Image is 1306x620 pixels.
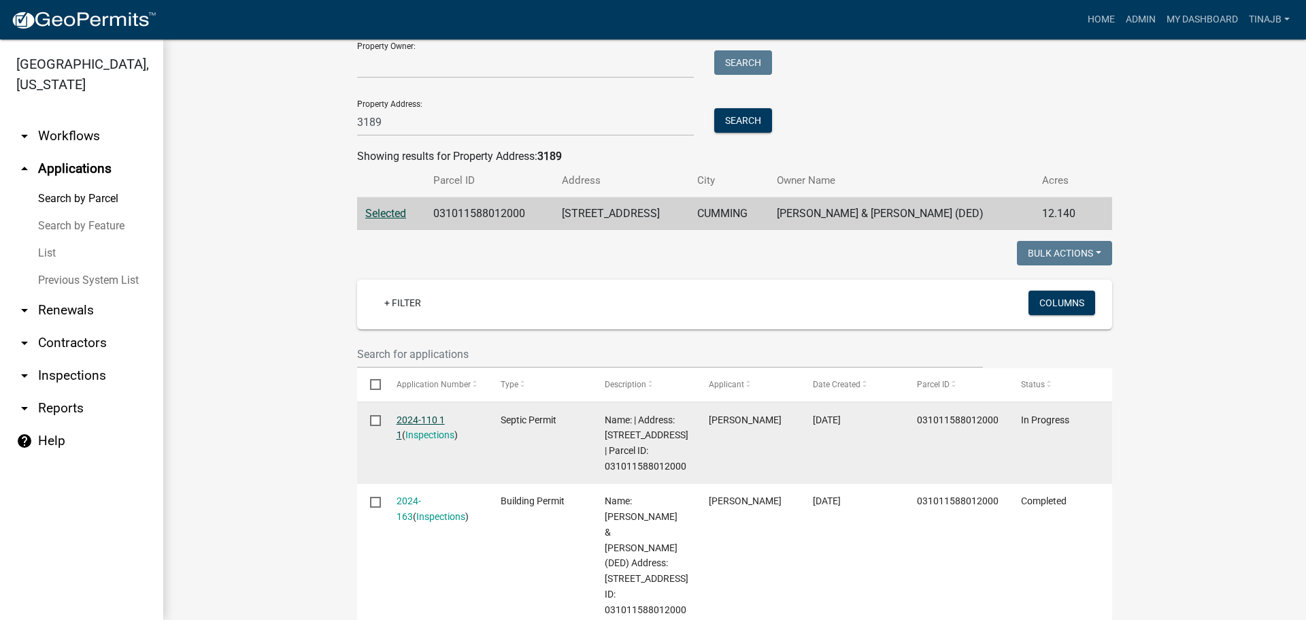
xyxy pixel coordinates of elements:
datatable-header-cell: Parcel ID [904,368,1008,401]
div: Showing results for Property Address: [357,148,1112,165]
a: Admin [1120,7,1161,33]
span: Applicant [709,380,744,389]
span: Ryan Reimer [709,414,782,425]
button: Search [714,50,772,75]
datatable-header-cell: Type [487,368,591,401]
button: Bulk Actions [1017,241,1112,265]
datatable-header-cell: Select [357,368,383,401]
span: Completed [1021,495,1067,506]
a: 2024-163 [397,495,421,522]
th: Parcel ID [425,165,554,197]
a: Selected [365,207,406,220]
span: 031011588012000 [917,414,999,425]
i: arrow_drop_down [16,335,33,351]
span: Application Number [397,380,471,389]
input: Search for applications [357,340,983,368]
span: 031011588012000 [917,495,999,506]
div: ( ) [397,412,475,444]
td: CUMMING [689,197,768,231]
a: My Dashboard [1161,7,1243,33]
a: + Filter [373,291,432,315]
button: Columns [1028,291,1095,315]
th: Owner Name [769,165,1034,197]
span: Parcel ID [917,380,950,389]
td: [PERSON_NAME] & [PERSON_NAME] (DED) [769,197,1034,231]
th: City [689,165,768,197]
span: Name: | Address: 3189 130TH ST | Parcel ID: 031011588012000 [605,414,688,472]
td: 031011588012000 [425,197,554,231]
datatable-header-cell: Status [1008,368,1112,401]
a: Home [1082,7,1120,33]
td: 12.140 [1034,197,1093,231]
span: Description [605,380,646,389]
span: Status [1021,380,1045,389]
span: 11/26/2024 [813,414,841,425]
datatable-header-cell: Date Created [800,368,904,401]
i: arrow_drop_down [16,302,33,319]
datatable-header-cell: Application Number [383,368,487,401]
span: Ryan Reimer [709,495,782,506]
span: 11/26/2024 [813,495,841,506]
button: Search [714,108,772,133]
i: help [16,433,33,449]
td: [STREET_ADDRESS] [554,197,690,231]
datatable-header-cell: Description [592,368,696,401]
span: In Progress [1021,414,1069,425]
div: ( ) [397,493,475,525]
span: Building Permit [501,495,565,506]
a: Tinajb [1243,7,1295,33]
i: arrow_drop_up [16,161,33,177]
th: Acres [1034,165,1093,197]
span: Name: REIMER, RYAN & PENNY (DED) Address: 3189 130TH ST Parcel ID: 031011588012000 [605,495,688,615]
th: Address [554,165,690,197]
a: 2024-110 1 1 [397,414,445,441]
i: arrow_drop_down [16,128,33,144]
a: Inspections [405,429,454,440]
i: arrow_drop_down [16,400,33,417]
datatable-header-cell: Applicant [696,368,800,401]
a: Inspections [416,511,465,522]
span: Date Created [813,380,860,389]
strong: 3189 [537,150,562,163]
i: arrow_drop_down [16,368,33,384]
span: Septic Permit [501,414,556,425]
span: Type [501,380,518,389]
